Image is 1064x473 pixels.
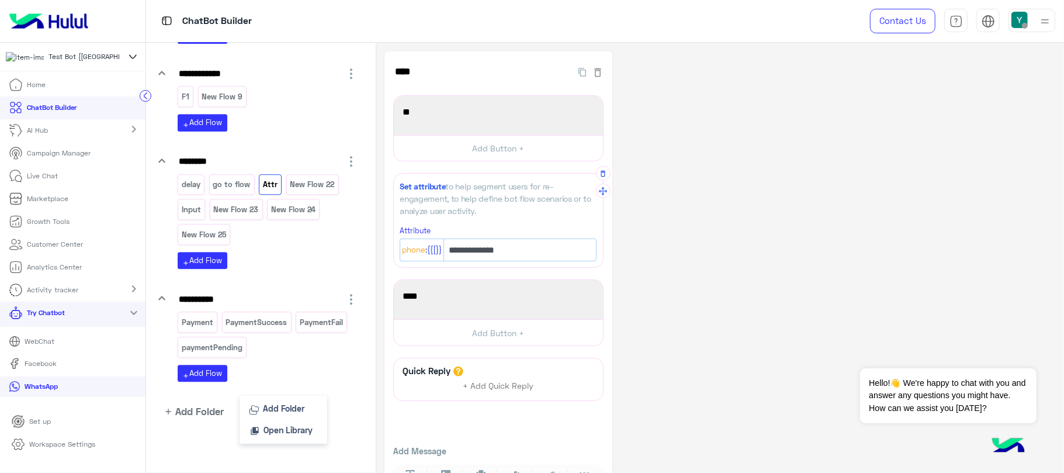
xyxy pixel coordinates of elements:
button: Add Button + [394,135,603,161]
button: addAdd Flow [178,114,227,131]
p: Attr [262,178,279,191]
p: PaymentFail [299,316,344,329]
p: WhatsApp [20,381,63,392]
p: Live Chat [27,171,58,181]
img: Logo [5,9,93,33]
div: to help segment users for re-engagement, to help define bot flow scenarios or to analyze user act... [400,180,597,217]
p: New Flow 22 [289,178,335,191]
a: Set up [2,410,60,433]
p: delay [181,178,202,191]
a: tab [944,9,968,33]
h6: Quick Reply [400,365,453,376]
p: New Flow 23 [213,203,259,216]
p: Analytics Center [27,262,82,272]
p: ChatBot Builder [183,13,252,29]
button: Delete Message [596,166,611,181]
p: Campaign Manager [27,148,91,158]
img: tab [160,13,174,28]
button: addAdd Flow [178,252,227,269]
p: Try Chatbot [27,308,65,318]
img: userImage [1011,12,1028,28]
i: add [164,407,173,416]
i: add [183,260,190,267]
p: Payment [181,316,214,329]
mat-icon: chevron_right [127,122,141,136]
button: addAdd FolderAdd FolderOpen Library [155,404,224,419]
i: keyboard_arrow_down [155,291,169,305]
img: profile [1038,14,1052,29]
i: keyboard_arrow_down [155,66,169,80]
p: Workspace Settings [29,439,95,450]
img: hulul-logo.png [988,426,1029,467]
span: Open Library [264,425,313,435]
span: hi [403,105,594,120]
p: Input [181,203,202,216]
p: Growth Tools [27,216,70,227]
i: add [183,122,190,129]
button: + Add Quick Reply [455,377,542,395]
span: done [403,289,594,304]
p: AI Hub [27,125,48,136]
img: tab [949,15,963,28]
p: Activity tracker [27,285,79,295]
small: Attribute [400,226,431,235]
button: addAdd Flow [178,365,227,382]
span: Set attribute [400,182,445,191]
button: Duplicate Flow [573,65,592,78]
p: go to flow [212,178,251,191]
p: ChatBot Builder [27,102,77,113]
i: add [183,372,190,379]
span: Test Bot [[GEOGRAPHIC_DATA]] [48,51,149,62]
p: Set up [29,416,51,427]
p: Add Message [393,445,604,457]
span: Hello!👋 We're happy to chat with you and answer any questions you might have. How can we assist y... [860,368,1036,423]
span: :{{[}} [425,244,442,257]
p: PaymentSuccess [225,316,288,329]
img: tab [982,15,995,28]
p: New Flow 9 [201,90,243,103]
p: New Flow 24 [271,203,317,216]
img: 197426356791770 [6,52,44,63]
a: Contact Us [870,9,935,33]
p: Marketplace [27,194,69,204]
button: Drag [596,184,611,198]
span: Phone [402,244,425,257]
p: WebChat [20,336,59,347]
mat-icon: expand_more [127,306,141,320]
span: Add Folder [263,403,304,413]
p: Customer Center [27,239,84,250]
span: Add Folder [175,404,224,419]
span: + Add Quick Reply [463,381,533,391]
button: Delete Flow [592,65,604,78]
a: Workspace Settings [2,433,105,456]
mat-icon: chevron_right [127,282,141,296]
p: New Flow 25 [181,228,227,241]
p: paymentPending [181,341,244,354]
p: F1 [181,90,190,103]
p: Facebook [20,358,61,369]
button: Add Button + [394,319,603,346]
i: keyboard_arrow_down [155,154,169,168]
p: Home [27,80,46,90]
